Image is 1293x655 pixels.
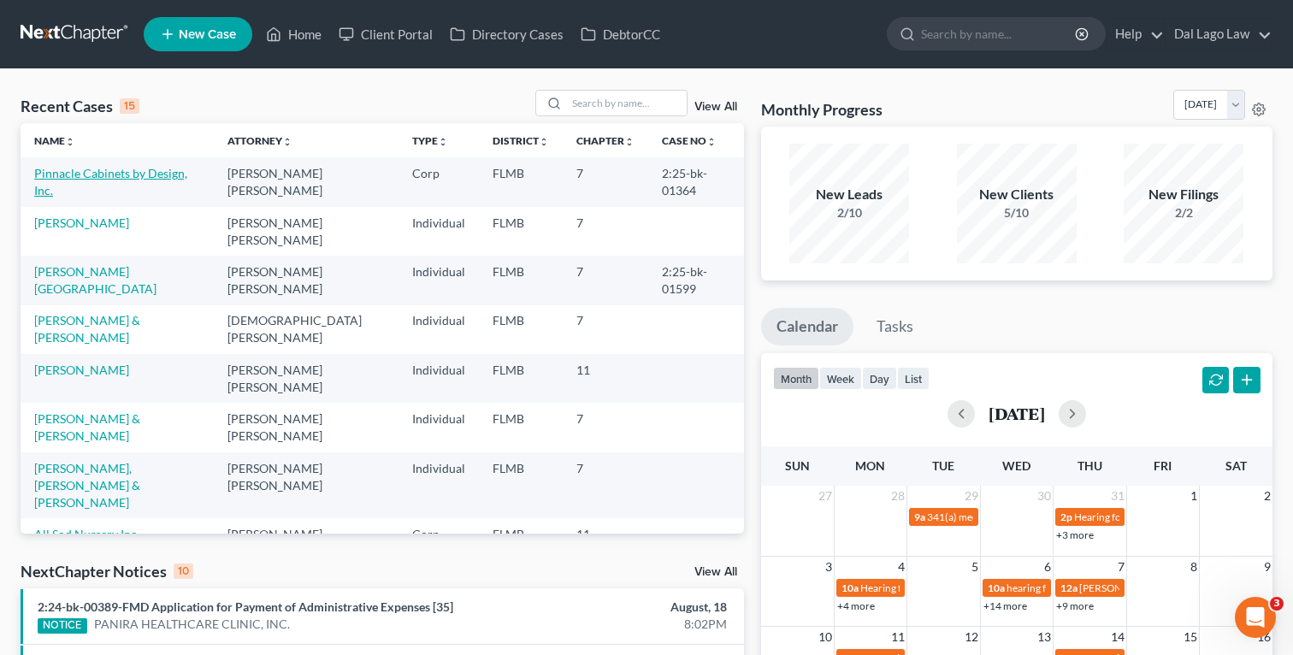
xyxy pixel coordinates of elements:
span: 10 [817,627,834,647]
td: 2:25-bk-01364 [648,157,744,206]
a: PANIRA HEALTHCARE CLINIC, INC. [94,616,290,633]
a: Home [257,19,330,50]
h2: [DATE] [989,404,1045,422]
button: list [897,367,930,390]
button: month [773,367,819,390]
span: 15 [1182,627,1199,647]
div: Recent Cases [21,96,139,116]
span: 8 [1189,557,1199,577]
span: 13 [1036,627,1053,647]
div: 15 [120,98,139,114]
a: [PERSON_NAME], [PERSON_NAME] & [PERSON_NAME] [34,461,140,510]
td: [PERSON_NAME] [PERSON_NAME] [214,452,399,518]
a: All Sod Nursery Inc. [34,527,139,541]
span: 2p [1060,510,1072,523]
i: unfold_more [282,137,292,147]
div: NextChapter Notices [21,561,193,581]
div: 10 [174,564,193,579]
a: Case Nounfold_more [662,134,717,147]
a: [PERSON_NAME] [34,363,129,377]
a: [PERSON_NAME][GEOGRAPHIC_DATA] [34,264,156,296]
td: 2:25-bk-01599 [648,256,744,304]
iframe: Intercom live chat [1235,597,1276,638]
span: 7 [1116,557,1126,577]
span: 3 [824,557,834,577]
a: [PERSON_NAME] & [PERSON_NAME] [34,411,140,443]
span: 4 [896,557,906,577]
h3: Monthly Progress [761,99,883,120]
span: 10a [841,581,859,594]
span: 6 [1042,557,1053,577]
div: 2/10 [789,204,909,221]
a: Chapterunfold_more [576,134,635,147]
span: Hearing for [860,581,912,594]
a: View All [694,101,737,113]
span: 5 [970,557,980,577]
td: [DEMOGRAPHIC_DATA][PERSON_NAME] [214,305,399,354]
a: View All [694,566,737,578]
a: +14 more [983,599,1027,612]
a: Calendar [761,308,853,345]
div: New Clients [957,185,1077,204]
td: 11 [563,518,648,567]
td: FLMB [479,452,563,518]
td: 7 [563,305,648,354]
i: unfold_more [438,137,448,147]
span: 9a [914,510,925,523]
td: FLMB [479,207,563,256]
td: [PERSON_NAME] [PERSON_NAME] [214,157,399,206]
i: unfold_more [539,137,549,147]
span: 31 [1109,486,1126,506]
td: FLMB [479,403,563,451]
td: Individual [399,452,479,518]
a: Nameunfold_more [34,134,75,147]
td: Individual [399,207,479,256]
td: FLMB [479,518,563,567]
td: FLMB [479,305,563,354]
span: 12a [1060,581,1077,594]
a: Client Portal [330,19,441,50]
i: unfold_more [706,137,717,147]
span: New Case [179,28,236,41]
span: 30 [1036,486,1053,506]
span: 27 [817,486,834,506]
td: Individual [399,354,479,403]
a: Districtunfold_more [493,134,549,147]
div: New Filings [1124,185,1243,204]
span: 10a [988,581,1005,594]
span: 341(a) meeting for [927,510,1010,523]
td: 7 [563,403,648,451]
button: day [862,367,897,390]
a: Attorneyunfold_more [227,134,292,147]
span: hearing for [1007,581,1056,594]
div: 2/2 [1124,204,1243,221]
td: 7 [563,256,648,304]
a: Dal Lago Law [1166,19,1272,50]
button: week [819,367,862,390]
input: Search by name... [567,91,687,115]
a: [PERSON_NAME] & [PERSON_NAME] [34,313,140,345]
a: Tasks [861,308,929,345]
div: New Leads [789,185,909,204]
a: +3 more [1056,528,1094,541]
span: Thu [1077,458,1102,473]
td: 11 [563,354,648,403]
span: Tue [932,458,954,473]
span: 3 [1270,597,1284,611]
span: 14 [1109,627,1126,647]
span: Sat [1225,458,1247,473]
input: Search by name... [921,18,1077,50]
td: FLMB [479,354,563,403]
span: 1 [1189,486,1199,506]
span: Mon [855,458,885,473]
td: [PERSON_NAME] [PERSON_NAME] [214,207,399,256]
td: [PERSON_NAME] [PERSON_NAME] [214,518,399,567]
span: 28 [889,486,906,506]
a: Typeunfold_more [412,134,448,147]
span: 9 [1262,557,1272,577]
td: Individual [399,256,479,304]
td: [PERSON_NAME] [PERSON_NAME] [214,354,399,403]
td: 7 [563,207,648,256]
span: Fri [1154,458,1172,473]
span: 11 [889,627,906,647]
